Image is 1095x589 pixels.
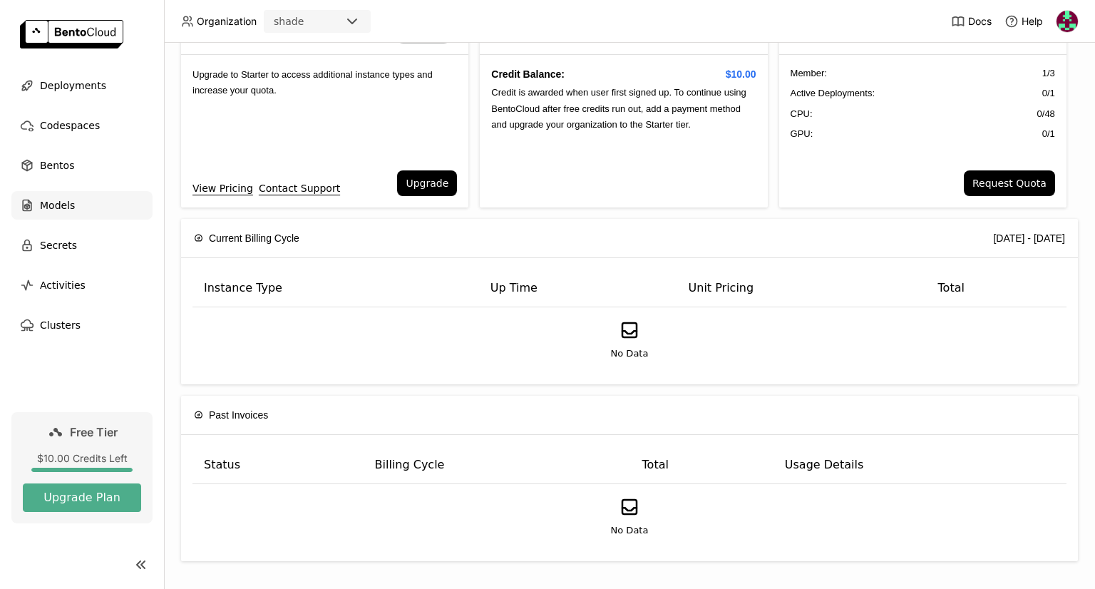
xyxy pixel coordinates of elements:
[259,180,340,196] a: Contact Support
[11,151,153,180] a: Bentos
[209,230,299,246] span: Current Billing Cycle
[305,15,307,29] input: Selected shade.
[1004,14,1043,29] div: Help
[491,66,756,82] h4: Credit Balance:
[631,446,773,484] th: Total
[927,270,1066,307] th: Total
[791,86,875,101] span: Active Deployments :
[40,237,77,254] span: Secrets
[274,14,304,29] div: shade
[791,127,813,141] span: GPU:
[726,66,756,82] span: $10.00
[773,446,1066,484] th: Usage Details
[364,446,631,484] th: Billing Cycle
[1057,11,1078,32] img: Shadow walker
[23,483,141,512] button: Upgrade Plan
[40,317,81,334] span: Clusters
[993,230,1065,246] div: [DATE] - [DATE]
[20,20,123,48] img: logo
[70,425,118,439] span: Free Tier
[40,77,106,94] span: Deployments
[40,197,75,214] span: Models
[611,523,649,538] span: No Data
[192,180,253,196] a: View Pricing
[964,170,1055,196] button: Request Quota
[791,107,813,121] span: CPU:
[197,15,257,28] span: Organization
[11,412,153,523] a: Free Tier$10.00 Credits LeftUpgrade Plan
[1037,107,1055,121] span: 0 / 48
[40,117,100,134] span: Codespaces
[1042,86,1055,101] span: 0 / 1
[479,270,677,307] th: Up Time
[11,191,153,220] a: Models
[23,452,141,465] div: $10.00 Credits Left
[1022,15,1043,28] span: Help
[192,69,433,96] span: Upgrade to Starter to access additional instance types and increase your quota.
[791,66,827,81] span: Member :
[40,277,86,294] span: Activities
[192,446,364,484] th: Status
[951,14,992,29] a: Docs
[11,231,153,260] a: Secrets
[491,87,746,130] span: Credit is awarded when user first signed up. To continue using BentoCloud after free credits run ...
[1042,127,1055,141] span: 0 / 1
[968,15,992,28] span: Docs
[40,157,74,174] span: Bentos
[11,311,153,339] a: Clusters
[677,270,927,307] th: Unit Pricing
[192,270,479,307] th: Instance Type
[11,71,153,100] a: Deployments
[1042,66,1055,81] span: 1 / 3
[11,271,153,299] a: Activities
[397,170,457,196] button: Upgrade
[611,347,649,361] span: No Data
[11,111,153,140] a: Codespaces
[209,407,268,423] span: Past Invoices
